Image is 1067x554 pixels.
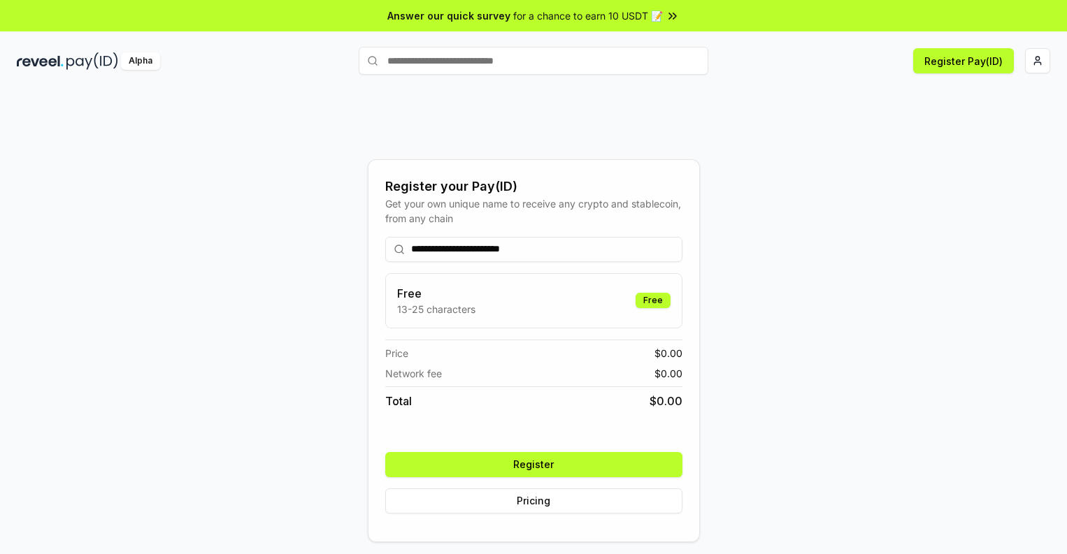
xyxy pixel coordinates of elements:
[654,346,682,360] span: $ 0.00
[636,293,671,308] div: Free
[385,346,408,360] span: Price
[385,393,412,409] span: Total
[121,52,160,70] div: Alpha
[66,52,118,70] img: pay_id
[397,302,475,316] p: 13-25 characters
[385,177,682,196] div: Register your Pay(ID)
[397,285,475,302] h3: Free
[385,366,442,381] span: Network fee
[654,366,682,381] span: $ 0.00
[387,8,510,23] span: Answer our quick survey
[385,452,682,477] button: Register
[513,8,663,23] span: for a chance to earn 10 USDT 📝
[650,393,682,409] span: $ 0.00
[385,488,682,513] button: Pricing
[385,196,682,226] div: Get your own unique name to receive any crypto and stablecoin, from any chain
[913,48,1014,73] button: Register Pay(ID)
[17,52,64,70] img: reveel_dark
